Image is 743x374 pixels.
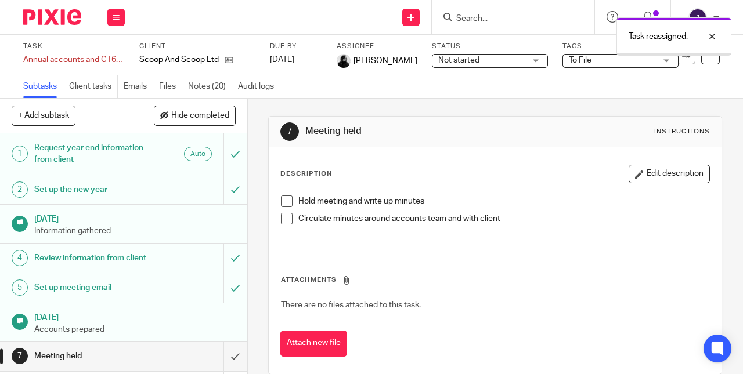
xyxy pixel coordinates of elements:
a: Files [159,75,182,98]
label: Client [139,42,255,51]
h1: Review information from client [34,249,153,267]
h1: Set up meeting email [34,279,153,296]
a: Notes (20) [188,75,232,98]
div: 7 [12,348,28,364]
span: [DATE] [270,56,294,64]
div: 4 [12,250,28,266]
span: To File [569,56,591,64]
div: Instructions [654,127,710,136]
div: 1 [12,146,28,162]
h1: Meeting held [305,125,520,137]
button: Edit description [629,165,710,183]
div: 5 [12,279,28,296]
label: Task [23,42,125,51]
h1: [DATE] [34,309,236,324]
h1: Meeting held [34,347,153,365]
img: Pixie [23,9,81,25]
span: Hide completed [171,111,229,121]
span: [PERSON_NAME] [354,55,417,67]
button: + Add subtask [12,106,75,125]
div: 7 [280,122,299,141]
label: Due by [270,42,322,51]
a: Audit logs [238,75,280,98]
h1: Set up the new year [34,181,153,198]
p: Description [280,169,332,179]
h1: [DATE] [34,210,236,225]
p: Accounts prepared [34,324,236,335]
span: Not started [438,56,479,64]
span: There are no files attached to this task. [281,301,421,309]
div: Annual accounts and CT600 return [23,54,125,66]
button: Attach new file [280,331,347,357]
img: svg%3E [688,8,707,27]
p: Task reassigned. [629,31,688,42]
a: Subtasks [23,75,63,98]
p: Scoop And Scoop Ltd [139,54,219,66]
div: Auto [184,147,212,161]
label: Assignee [337,42,417,51]
div: 2 [12,181,28,198]
span: Attachments [281,277,337,283]
p: Circulate minutes around accounts team and with client [298,213,709,224]
p: Hold meeting and write up minutes [298,195,709,207]
p: Information gathered [34,225,236,237]
a: Client tasks [69,75,118,98]
h1: Request year end information from client [34,139,153,169]
img: PHOTO-2023-03-20-11-06-28%203.jpg [337,54,351,68]
a: Emails [124,75,153,98]
button: Hide completed [154,106,236,125]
